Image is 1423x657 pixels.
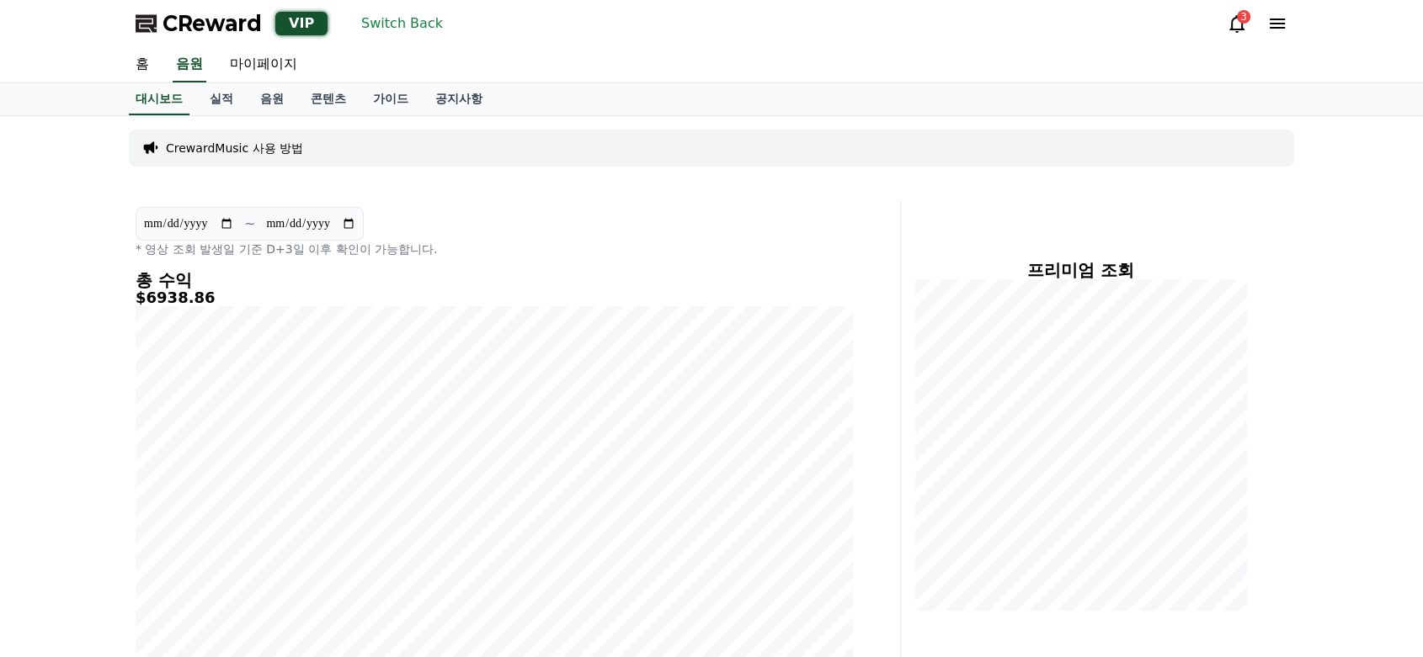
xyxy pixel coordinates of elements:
h4: 총 수익 [136,271,853,289]
a: 음원 [247,83,297,115]
p: * 영상 조회 발생일 기준 D+3일 이후 확인이 가능합니다. [136,241,853,257]
span: CReward [163,10,262,37]
h5: $6938.86 [136,289,853,306]
a: 공지사항 [422,83,496,115]
a: CrewardMusic 사용 방법 [166,140,303,156]
a: 음원 [173,47,206,82]
a: 3 [1227,13,1247,34]
div: 3 [1237,10,1250,24]
a: 가이드 [360,83,422,115]
button: Switch Back [354,10,450,37]
a: 실적 [196,83,247,115]
h4: 프리미엄 조회 [914,261,1247,279]
p: ~ [244,214,255,234]
a: 대시보드 [129,83,189,115]
a: CReward [136,10,262,37]
a: 홈 [122,47,163,82]
a: 마이페이지 [216,47,311,82]
a: 콘텐츠 [297,83,360,115]
div: VIP [275,12,328,35]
